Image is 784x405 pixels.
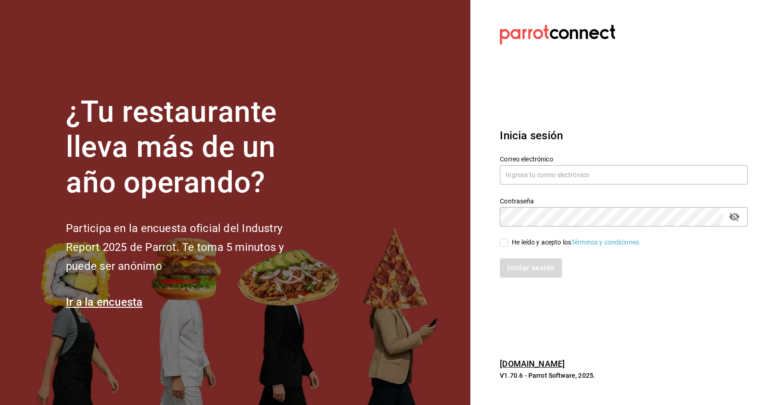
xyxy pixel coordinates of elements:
[500,127,748,144] h3: Inicia sesión
[500,359,565,369] a: [DOMAIN_NAME]
[500,155,748,162] label: Correo electrónico
[66,95,315,201] h1: ¿Tu restaurante lleva más de un año operando?
[500,165,748,185] input: Ingresa tu correo electrónico
[571,238,641,246] a: Términos y condiciones.
[66,219,315,275] h2: Participa en la encuesta oficial del Industry Report 2025 de Parrot. Te toma 5 minutos y puede se...
[726,209,742,225] button: passwordField
[500,197,748,204] label: Contraseña
[500,371,748,380] p: V1.70.6 - Parrot Software, 2025.
[512,238,641,247] div: He leído y acepto los
[66,296,143,309] a: Ir a la encuesta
